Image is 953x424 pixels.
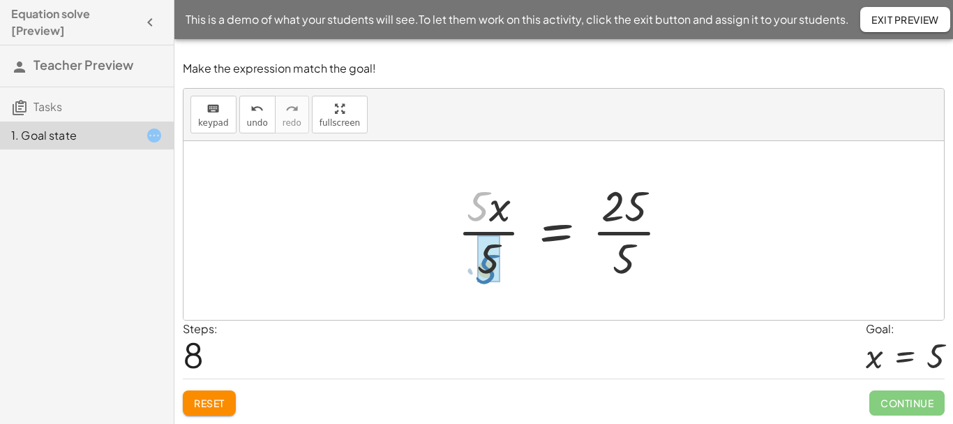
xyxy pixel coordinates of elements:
i: redo [285,101,299,117]
button: keyboardkeypad [190,96,237,133]
span: Exit Preview [871,13,939,26]
button: undoundo [239,96,276,133]
button: Exit Preview [860,7,950,32]
span: Teacher Preview [33,57,133,73]
button: Reset [183,390,236,416]
h4: Equation solve [Preview] [11,6,137,39]
i: undo [250,101,264,117]
label: Steps: [183,321,218,336]
div: 1. Goal state [11,127,123,144]
i: keyboard [207,101,220,117]
span: Tasks [33,99,62,114]
span: redo [283,118,301,128]
i: Task started. [146,127,163,144]
button: fullscreen [312,96,368,133]
div: Goal: [866,321,945,337]
span: 8 [183,333,204,376]
button: redoredo [275,96,309,133]
span: This is a demo of what your students will see. To let them work on this activity, click the exit ... [186,11,849,28]
span: undo [247,118,268,128]
span: keypad [198,118,229,128]
p: Make the expression match the goal! [183,61,945,77]
span: fullscreen [320,118,360,128]
span: Reset [194,397,225,409]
